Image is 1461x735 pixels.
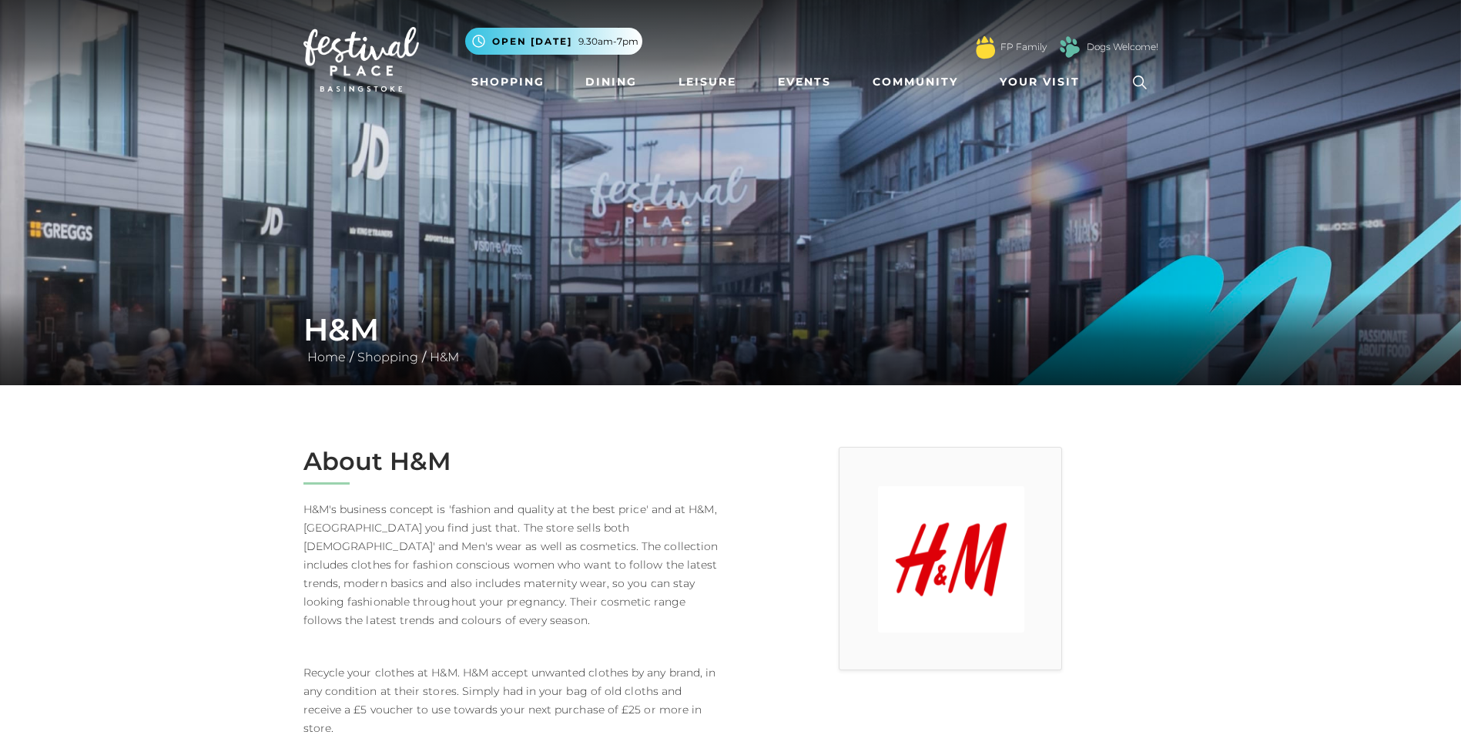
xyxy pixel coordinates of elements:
[354,350,422,364] a: Shopping
[492,35,572,49] span: Open [DATE]
[303,447,719,476] h2: About H&M
[866,68,964,96] a: Community
[303,27,419,92] img: Festival Place Logo
[578,35,638,49] span: 9.30am-7pm
[426,350,463,364] a: H&M
[1000,74,1080,90] span: Your Visit
[579,68,643,96] a: Dining
[1087,40,1158,54] a: Dogs Welcome!
[292,311,1170,367] div: / /
[303,311,1158,348] h1: H&M
[303,350,350,364] a: Home
[994,68,1094,96] a: Your Visit
[1000,40,1047,54] a: FP Family
[465,68,551,96] a: Shopping
[465,28,642,55] button: Open [DATE] 9.30am-7pm
[303,500,719,629] p: H&M's business concept is 'fashion and quality at the best price' and at H&M, [GEOGRAPHIC_DATA] y...
[772,68,837,96] a: Events
[672,68,742,96] a: Leisure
